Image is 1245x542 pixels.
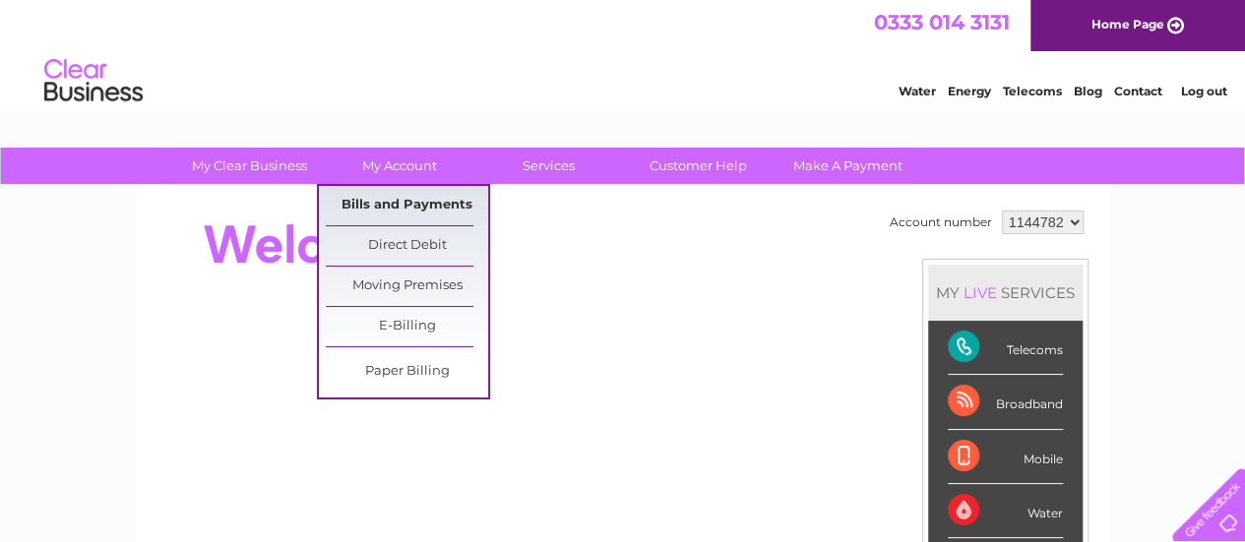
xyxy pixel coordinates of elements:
a: Make A Payment [767,148,929,184]
div: Broadband [948,375,1063,429]
a: Services [467,148,630,184]
a: My Account [318,148,480,184]
td: Account number [885,206,997,239]
a: Blog [1074,84,1102,98]
a: Moving Premises [326,267,488,306]
a: Water [899,84,936,98]
a: 0333 014 3131 [874,10,1010,34]
div: LIVE [960,283,1001,302]
a: My Clear Business [168,148,331,184]
img: logo.png [43,51,144,111]
div: Water [948,484,1063,538]
a: Bills and Payments [326,186,488,225]
a: Log out [1180,84,1226,98]
a: Paper Billing [326,352,488,391]
a: E-Billing [326,307,488,346]
a: Direct Debit [326,226,488,266]
div: MY SERVICES [928,265,1083,321]
a: Customer Help [617,148,779,184]
a: Energy [948,84,991,98]
div: Clear Business is a trading name of Verastar Limited (registered in [GEOGRAPHIC_DATA] No. 3667643... [158,11,1089,95]
div: Mobile [948,430,1063,484]
a: Telecoms [1003,84,1062,98]
div: Telecoms [948,321,1063,375]
a: Contact [1114,84,1162,98]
